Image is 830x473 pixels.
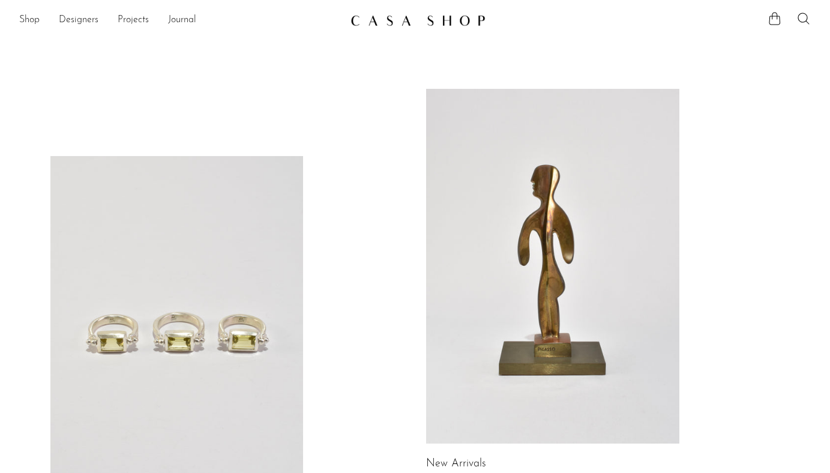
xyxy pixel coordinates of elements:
a: Journal [168,13,196,28]
a: New Arrivals [426,459,486,469]
a: Shop [19,13,40,28]
ul: NEW HEADER MENU [19,10,341,31]
a: Designers [59,13,98,28]
nav: Desktop navigation [19,10,341,31]
a: Projects [118,13,149,28]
